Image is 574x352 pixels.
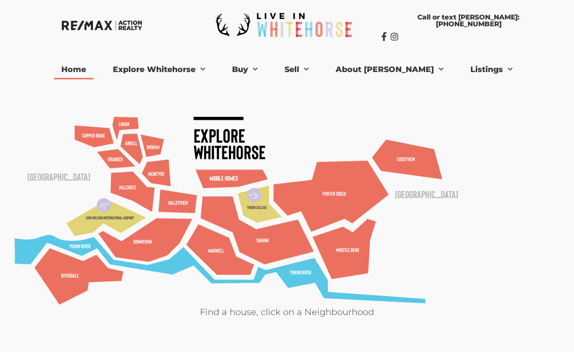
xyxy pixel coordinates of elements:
text: [GEOGRAPHIC_DATA] [395,188,458,200]
text: [GEOGRAPHIC_DATA] [27,170,90,183]
span: Call or text [PERSON_NAME]: [PHONE_NUMBER] [391,14,546,27]
text: Mobile Homes [210,174,238,182]
text: Explore [194,124,245,147]
a: Listings [463,60,520,79]
a: Call or text [PERSON_NAME]: [PHONE_NUMBER] [381,9,556,32]
p: Find a house, click on a Neighbourhood [15,306,559,319]
a: Buy [225,60,265,79]
a: Home [54,60,93,79]
text: Whitehorse [194,140,266,163]
a: Sell [277,60,316,79]
a: About [PERSON_NAME] [328,60,451,79]
nav: Menu [19,60,555,79]
a: Explore Whitehorse [106,60,213,79]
